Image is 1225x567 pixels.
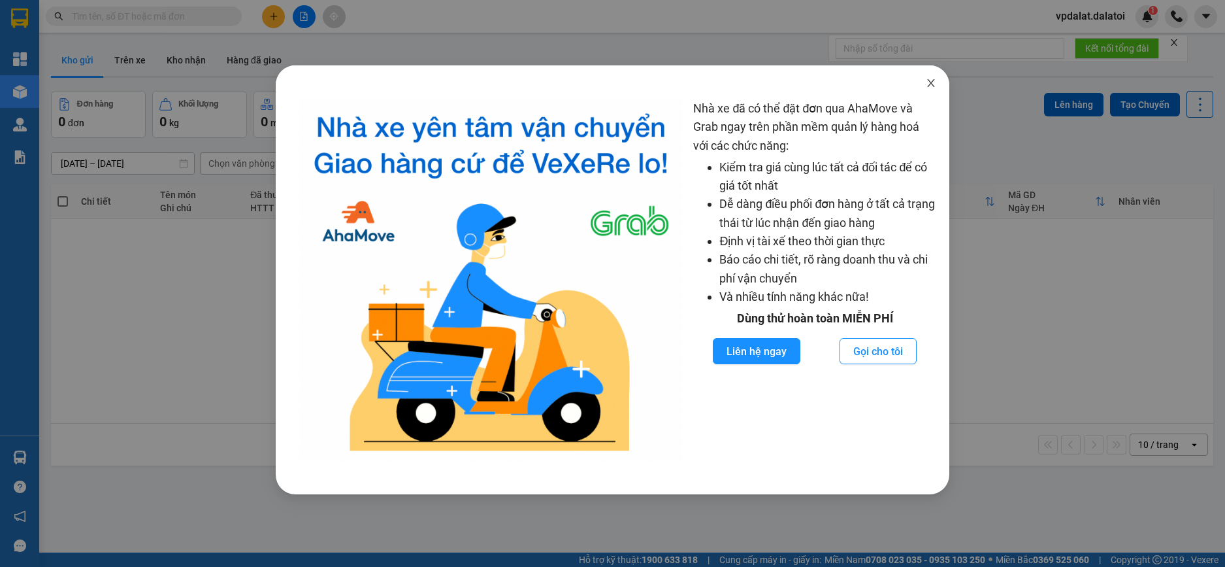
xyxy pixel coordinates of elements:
li: Dễ dàng điều phối đơn hàng ở tất cả trạng thái từ lúc nhận đến giao hàng [719,195,936,232]
li: Báo cáo chi tiết, rõ ràng doanh thu và chi phí vận chuyển [719,250,936,288]
div: Nhà xe đã có thể đặt đơn qua AhaMove và Grab ngay trên phần mềm quản lý hàng hoá với các chức năng: [693,99,936,462]
button: Liên hệ ngay [713,338,800,364]
span: Liên hệ ngay [727,343,787,360]
div: Dùng thử hoàn toàn MIỄN PHÍ [693,309,936,328]
img: logo [299,99,683,462]
button: Close [913,65,949,102]
li: Và nhiều tính năng khác nữa! [719,288,936,306]
button: Gọi cho tôi [840,338,917,364]
li: Kiểm tra giá cùng lúc tất cả đối tác để có giá tốt nhất [719,158,936,196]
span: close [926,78,936,88]
span: Gọi cho tôi [853,343,903,360]
li: Định vị tài xế theo thời gian thực [719,232,936,250]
